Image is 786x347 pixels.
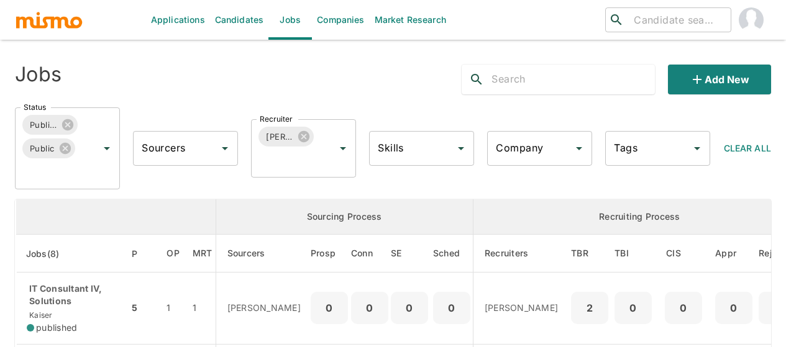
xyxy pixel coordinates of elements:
button: Open [452,140,470,157]
td: 1 [190,273,216,345]
p: 0 [396,299,423,317]
div: Published [22,115,78,135]
p: 2 [576,299,603,317]
span: Public [22,142,62,156]
th: Sourcers [216,235,311,273]
span: Kaiser [27,310,53,320]
th: Sent Emails [388,235,431,273]
img: logo [15,11,83,29]
p: 0 [619,299,647,317]
p: 0 [720,299,747,317]
th: Sourcing Process [216,199,473,235]
td: 5 [129,273,157,345]
button: Add new [668,65,771,94]
th: To Be Interviewed [611,235,655,273]
th: Connections [351,235,388,273]
span: Jobs(8) [26,246,76,261]
th: Approved [712,235,756,273]
button: Open [688,140,706,157]
div: [PERSON_NAME] [258,127,314,146]
th: Client Interview Scheduled [655,235,712,273]
th: Recruiters [473,235,568,273]
th: Sched [431,235,473,273]
label: Recruiter [260,114,293,124]
label: Status [24,102,46,112]
p: [PERSON_NAME] [485,302,558,314]
span: [PERSON_NAME] [258,130,301,144]
input: Candidate search [629,11,726,29]
p: 0 [438,299,465,317]
th: To Be Reviewed [568,235,611,273]
div: Public [22,138,75,158]
p: [PERSON_NAME] [227,302,301,314]
th: Priority [129,235,157,273]
th: Prospects [311,235,351,273]
input: Search [491,70,655,89]
button: Open [334,140,352,157]
span: published [36,322,77,334]
p: 0 [316,299,343,317]
button: search [462,65,491,94]
p: IT Consultant IV, Solutions [27,282,119,307]
h4: Jobs [15,62,62,87]
td: 1 [157,273,190,345]
button: Open [570,140,588,157]
button: Open [98,140,116,157]
p: 0 [670,299,697,317]
span: Published [22,118,65,132]
span: Clear All [724,143,771,153]
p: 0 [356,299,383,317]
img: Maia Reyes [739,7,764,32]
span: P [132,246,153,261]
th: Open Positions [157,235,190,273]
button: Open [216,140,234,157]
th: Market Research Total [190,235,216,273]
